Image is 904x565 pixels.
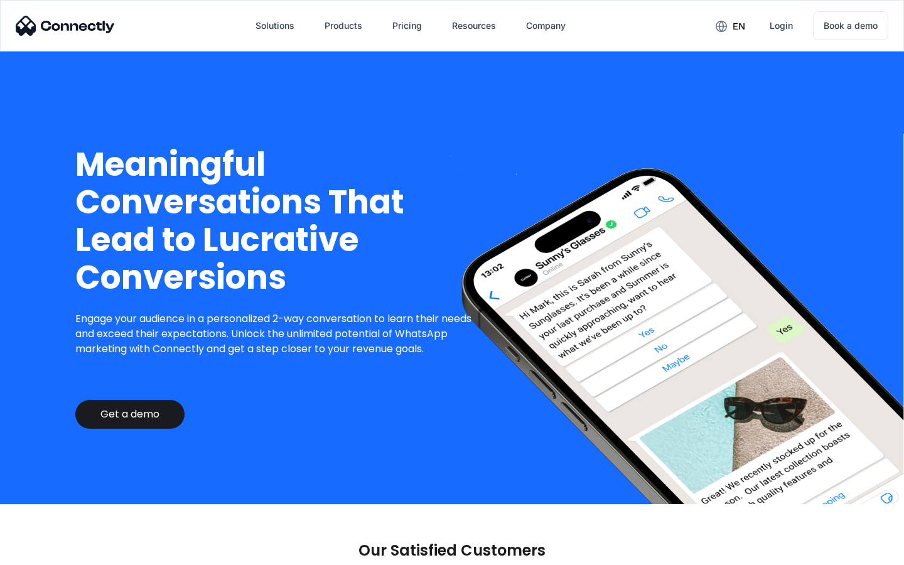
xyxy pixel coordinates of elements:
a: Get a demo [75,400,185,429]
div: Resources [452,17,496,35]
p: Engage your audience in a personalized 2-way conversation to learn their needs and exceed their e... [75,311,482,357]
div: Pricing [392,17,422,35]
div: Solutions [256,17,294,35]
p: Our Satisfied Customers [358,542,546,559]
img: Connectly Logo [16,16,115,36]
div: Get a demo [100,408,159,421]
a: Pricing [382,11,432,41]
a: Login [760,11,803,41]
div: Products [325,17,362,35]
ul: Language list [25,543,75,561]
div: en [733,18,745,35]
a: Book a demo [813,11,888,40]
div: Login [770,17,793,35]
div: Company [526,17,566,35]
aside: Language selected: English [13,543,75,561]
h1: Meaningful Conversations That Lead to Lucrative Conversions [75,146,482,296]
